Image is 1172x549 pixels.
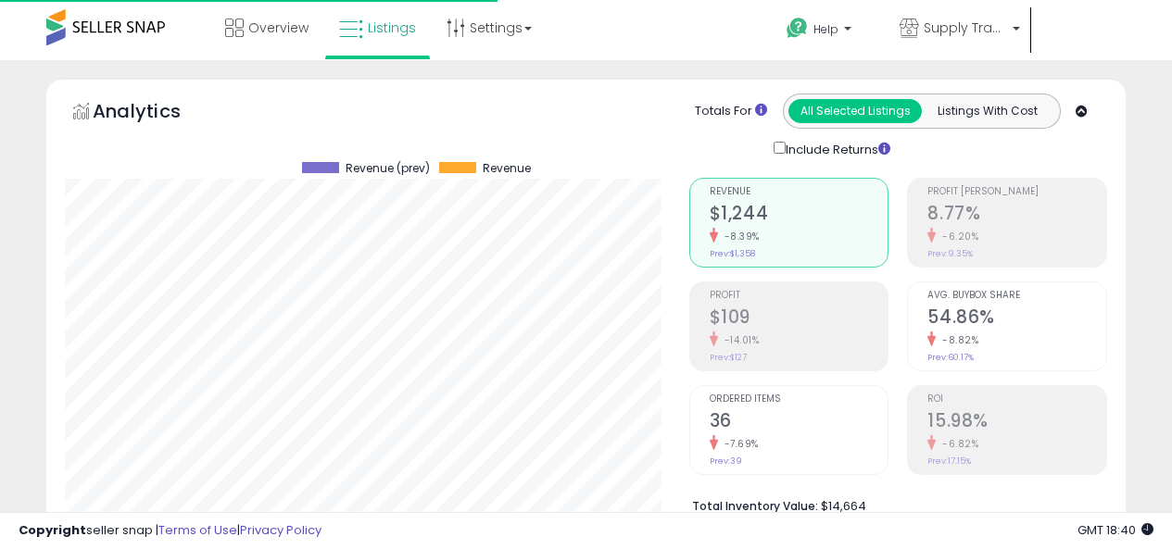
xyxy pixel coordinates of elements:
[927,187,1106,197] span: Profit [PERSON_NAME]
[927,306,1106,331] h2: 54.86%
[921,99,1054,123] button: Listings With Cost
[710,306,888,331] h2: $109
[368,19,416,37] span: Listings
[710,352,747,363] small: Prev: $127
[692,493,1093,516] li: $14,664
[786,17,809,40] i: Get Help
[710,455,742,467] small: Prev: 39
[248,19,309,37] span: Overview
[788,99,922,123] button: All Selected Listings
[936,437,978,451] small: -6.82%
[710,203,888,228] h2: $1,244
[692,498,818,514] b: Total Inventory Value:
[936,333,978,347] small: -8.82%
[924,19,1007,37] span: Supply Trade LLC
[710,410,888,435] h2: 36
[927,352,974,363] small: Prev: 60.17%
[346,162,430,175] span: Revenue (prev)
[936,230,978,243] small: -6.20%
[710,187,888,197] span: Revenue
[1077,521,1153,539] span: 2025-08-17 18:40 GMT
[927,291,1106,301] span: Avg. Buybox Share
[93,98,217,129] h5: Analytics
[19,521,86,539] strong: Copyright
[710,394,888,405] span: Ordered Items
[19,522,321,540] div: seller snap | |
[718,333,760,347] small: -14.01%
[695,103,767,120] div: Totals For
[483,162,531,175] span: Revenue
[718,230,760,243] small: -8.39%
[710,291,888,301] span: Profit
[927,248,973,259] small: Prev: 9.35%
[760,138,913,159] div: Include Returns
[927,410,1106,435] h2: 15.98%
[927,394,1106,405] span: ROI
[710,248,755,259] small: Prev: $1,358
[718,437,759,451] small: -7.69%
[927,203,1106,228] h2: 8.77%
[813,21,838,37] span: Help
[772,3,883,60] a: Help
[927,455,971,467] small: Prev: 17.15%
[158,521,237,539] a: Terms of Use
[240,521,321,539] a: Privacy Policy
